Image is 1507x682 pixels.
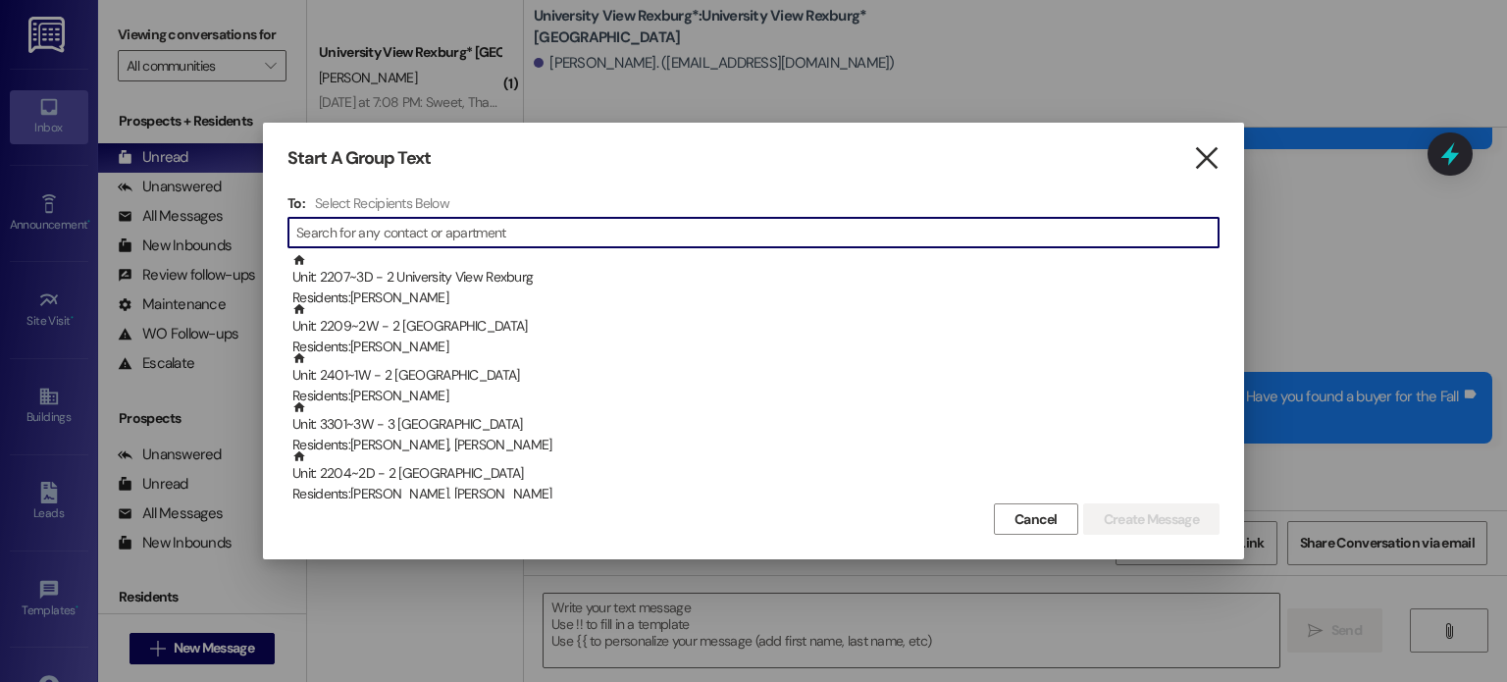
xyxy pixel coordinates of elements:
div: Unit: 2204~2D - 2 [GEOGRAPHIC_DATA] [292,449,1220,505]
h3: Start A Group Text [287,147,431,170]
h4: Select Recipients Below [315,194,449,212]
span: Create Message [1104,509,1199,530]
div: Residents: [PERSON_NAME], [PERSON_NAME] [292,484,1220,504]
div: Residents: [PERSON_NAME] [292,288,1220,308]
div: Unit: 2207~3D - 2 University View Rexburg [292,253,1220,309]
div: Unit: 2401~1W - 2 [GEOGRAPHIC_DATA]Residents:[PERSON_NAME] [287,351,1220,400]
div: Unit: 3301~3W - 3 [GEOGRAPHIC_DATA] [292,400,1220,456]
button: Create Message [1083,503,1220,535]
div: Unit: 2207~3D - 2 University View RexburgResidents:[PERSON_NAME] [287,253,1220,302]
div: Residents: [PERSON_NAME] [292,386,1220,406]
div: Unit: 2209~2W - 2 [GEOGRAPHIC_DATA]Residents:[PERSON_NAME] [287,302,1220,351]
h3: To: [287,194,305,212]
span: Cancel [1014,509,1058,530]
i:  [1193,148,1220,169]
div: Unit: 2401~1W - 2 [GEOGRAPHIC_DATA] [292,351,1220,407]
button: Cancel [994,503,1078,535]
div: Residents: [PERSON_NAME] [292,337,1220,357]
div: Unit: 2204~2D - 2 [GEOGRAPHIC_DATA]Residents:[PERSON_NAME], [PERSON_NAME] [287,449,1220,498]
div: Unit: 3301~3W - 3 [GEOGRAPHIC_DATA]Residents:[PERSON_NAME], [PERSON_NAME] [287,400,1220,449]
input: Search for any contact or apartment [296,219,1219,246]
div: Residents: [PERSON_NAME], [PERSON_NAME] [292,435,1220,455]
div: Unit: 2209~2W - 2 [GEOGRAPHIC_DATA] [292,302,1220,358]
